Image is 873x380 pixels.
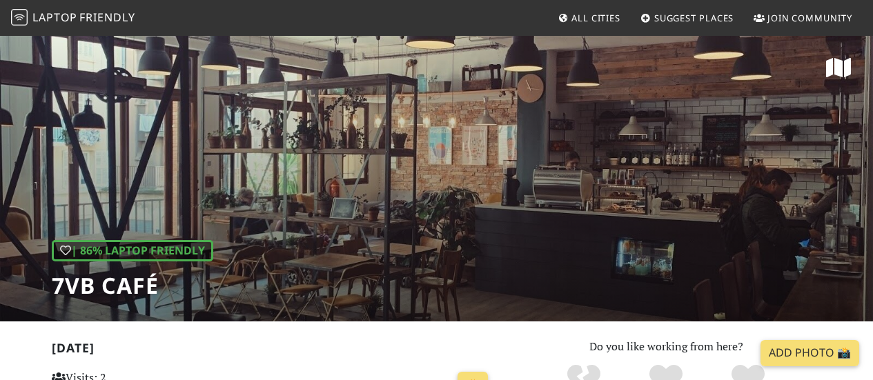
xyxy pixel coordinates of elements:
span: Laptop [32,10,77,25]
span: Join Community [767,12,852,24]
h2: [DATE] [52,341,494,361]
a: Add Photo 📸 [761,340,859,366]
span: All Cities [571,12,620,24]
a: Join Community [748,6,858,30]
span: Suggest Places [654,12,734,24]
a: All Cities [552,6,626,30]
a: Suggest Places [635,6,740,30]
p: Do you like working from here? [511,338,822,356]
a: LaptopFriendly LaptopFriendly [11,6,135,30]
div: | 86% Laptop Friendly [52,240,213,262]
h1: 7VB Café [52,272,213,299]
img: LaptopFriendly [11,9,28,26]
span: Friendly [79,10,135,25]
